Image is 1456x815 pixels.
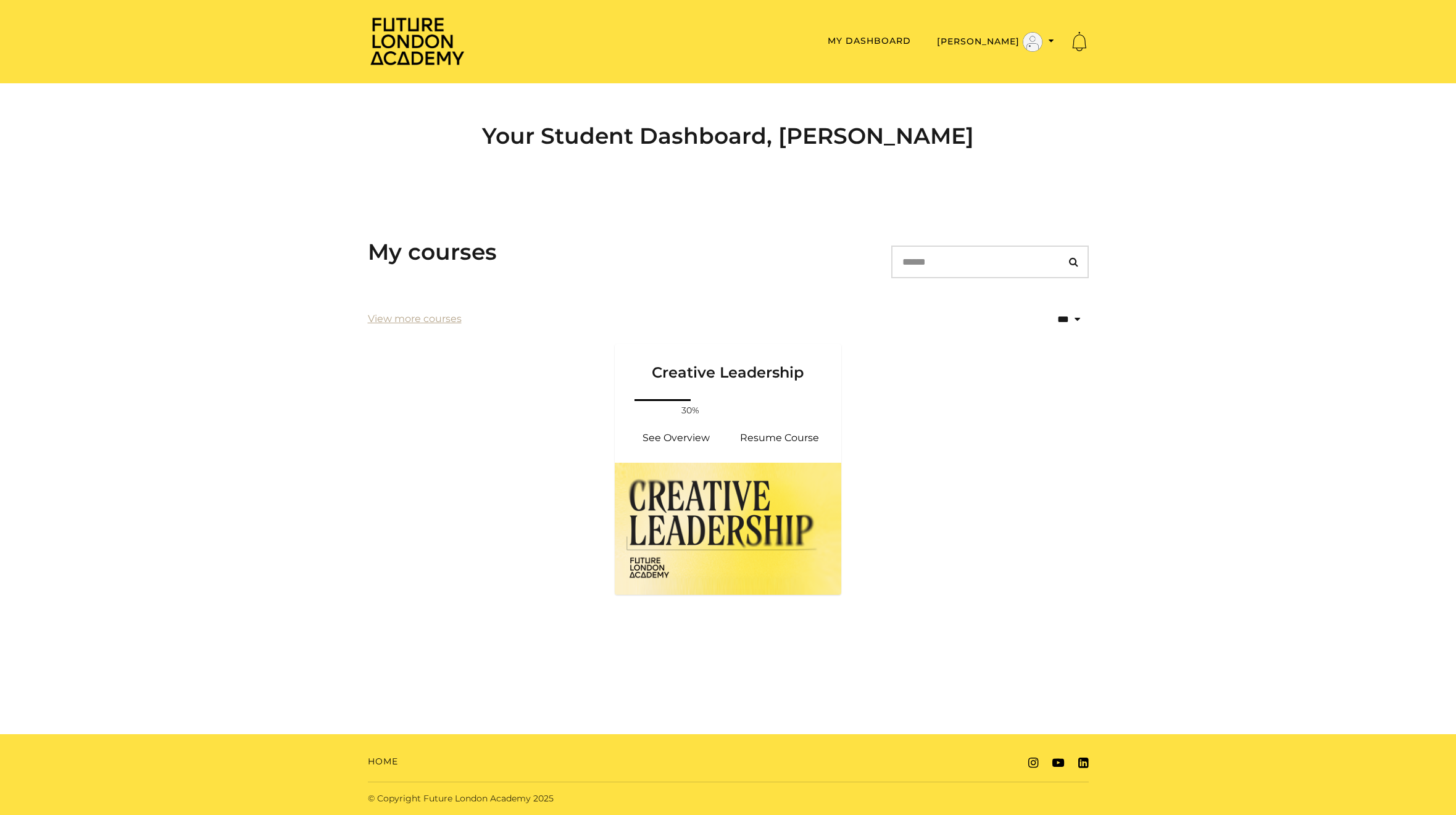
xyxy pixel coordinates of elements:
h2: Your Student Dashboard, [PERSON_NAME] [368,123,1089,149]
h3: Creative Leadership [630,344,827,382]
a: Home [368,755,398,768]
a: Creative Leadership [615,344,842,397]
a: My Dashboard [828,35,911,46]
div: © Copyright Future London Academy 2025 [358,792,728,805]
a: View more courses [368,312,462,326]
button: Toggle menu [933,31,1058,52]
h3: My courses [368,239,497,265]
span: 30% [676,404,705,417]
a: Creative Leadership: See Overview [625,423,728,453]
a: Creative Leadership: Resume Course [728,423,832,453]
img: Home Page [368,16,467,66]
select: status [1017,305,1089,334]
